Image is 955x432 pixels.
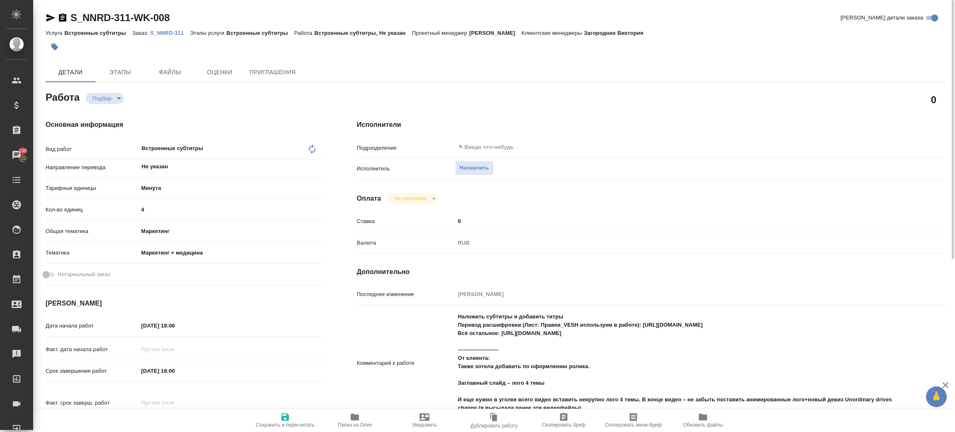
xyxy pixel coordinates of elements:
button: Дублировать работу [459,409,529,432]
p: Дата начала работ [46,322,138,330]
a: 100 [2,145,31,165]
p: Проектный менеджер [412,30,469,36]
span: Уведомить [412,422,437,428]
p: Ставка [357,217,455,226]
p: Тарифные единицы [46,184,138,192]
span: Обновить файлы [683,422,723,428]
h4: Исполнители [357,120,946,130]
button: Назначить [455,161,494,175]
span: 100 [14,147,32,155]
textarea: Наложить субтитры и добавить титры Перевод расшифровки (Лист: Правки_VESH используем в работе): [... [455,310,897,415]
button: Open [892,146,894,148]
input: ✎ Введи что-нибудь [138,365,211,377]
p: Общая тематика [46,227,138,235]
p: Подразделение [357,144,455,152]
span: Нотариальный заказ [58,270,110,279]
p: Срок завершения работ [46,367,138,375]
button: Папка на Drive [320,409,390,432]
button: Скопировать мини-бриф [599,409,668,432]
p: Услуга [46,30,64,36]
div: Минута [138,181,324,195]
p: Вид работ [46,145,138,153]
p: Кол-во единиц [46,206,138,214]
p: Факт. срок заверш. работ [46,399,138,407]
span: Папка на Drive [338,422,372,428]
span: 🙏 [929,388,943,405]
div: RUB [455,236,897,250]
p: Встроенные субтитры, Не указан [314,30,412,36]
p: Встроенные субтитры [226,30,294,36]
button: Обновить файлы [668,409,738,432]
span: Детали [51,67,90,78]
p: Клиентские менеджеры [521,30,584,36]
button: Скопировать бриф [529,409,599,432]
span: Скопировать мини-бриф [605,422,662,428]
div: Подбор [86,93,124,104]
h4: [PERSON_NAME] [46,299,324,308]
p: Встроенные субтитры [64,30,132,36]
p: [PERSON_NAME] [469,30,521,36]
p: Загородних Виктория [584,30,650,36]
p: Тематика [46,249,138,257]
p: S_NNRD-311 [150,30,190,36]
p: Исполнитель [357,165,455,173]
h4: Оплата [357,194,381,204]
span: Скопировать бриф [542,422,585,428]
p: Направление перевода [46,163,138,172]
p: Заказ: [132,30,150,36]
input: Пустое поле [455,288,897,300]
button: Open [319,166,321,167]
span: Оценки [200,67,240,78]
p: Факт. дата начала работ [46,345,138,354]
input: ✎ Введи что-нибудь [458,142,867,152]
p: Этапы услуги [190,30,226,36]
button: Скопировать ссылку [58,13,68,23]
input: Пустое поле [138,397,211,409]
input: ✎ Введи что-нибудь [455,215,897,227]
p: Работа [294,30,315,36]
div: Подбор [388,193,439,204]
span: Этапы [100,67,140,78]
span: Сохранить и пересчитать [256,422,315,428]
button: Скопировать ссылку для ЯМессенджера [46,13,56,23]
div: Маркетинг [138,224,324,238]
p: Валюта [357,239,455,247]
p: Последнее изменение [357,290,455,299]
h2: 0 [931,92,936,107]
a: S_NNRD-311-WK-008 [70,12,170,23]
button: Не оплачена [392,195,429,202]
p: Комментарий к работе [357,359,455,367]
button: 🙏 [926,386,947,407]
button: Сохранить и пересчитать [250,409,320,432]
a: S_NNRD-311 [150,29,190,36]
button: Добавить тэг [46,38,64,56]
span: Назначить [460,163,489,173]
span: Файлы [150,67,190,78]
h4: Основная информация [46,120,324,130]
button: Подбор [90,95,114,102]
input: Пустое поле [138,343,211,355]
div: Маркетинг + медицина [138,246,324,260]
span: [PERSON_NAME] детали заказа [841,14,923,22]
span: Приглашения [250,67,296,78]
h2: Работа [46,89,80,104]
button: Уведомить [390,409,459,432]
input: ✎ Введи что-нибудь [138,204,324,216]
input: ✎ Введи что-нибудь [138,320,211,332]
span: Дублировать работу [470,423,518,429]
h4: Дополнительно [357,267,946,277]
